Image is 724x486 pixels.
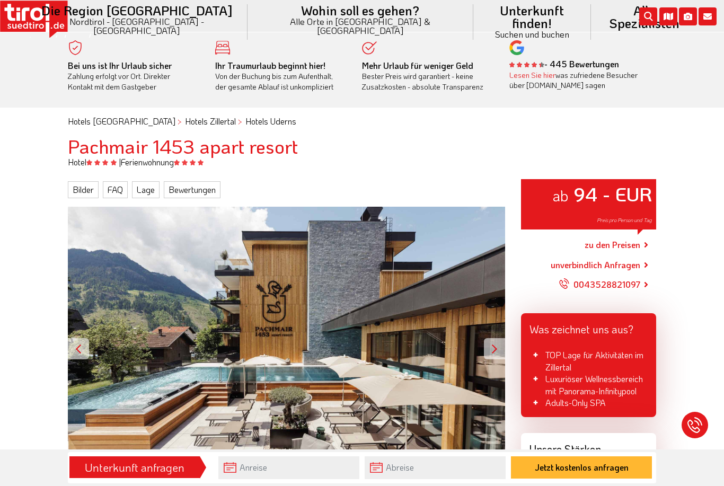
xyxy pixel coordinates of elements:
[119,156,121,167] span: |
[215,60,325,71] b: Ihr Traumurlaub beginnt hier!
[362,60,493,92] div: Bester Preis wird garantiert - keine Zusatzkosten - absolute Transparenz
[529,349,648,373] li: TOP Lage für Aktivitäten im Zillertal
[559,271,640,298] a: 0043528821097
[215,60,347,92] div: Von der Buchung bis zum Aufenthalt, der gesamte Ablauf ist unkompliziert
[521,433,656,461] div: Unsere Stärken
[362,60,473,71] b: Mehr Urlaub für weniger Geld
[365,456,506,479] input: Abreise
[529,397,648,409] li: Adults-Only SPA
[585,232,640,258] a: zu den Preisen
[573,181,652,206] strong: 94 - EUR
[132,181,160,198] a: Lage
[659,7,677,25] i: Karte öffnen
[509,58,619,69] b: - 445 Bewertungen
[60,156,664,168] div: Hotel Ferienwohnung
[68,116,175,127] a: Hotels [GEOGRAPHIC_DATA]
[245,116,296,127] a: Hotels Uderns
[68,136,656,157] h1: Pachmair 1453 apart resort
[552,185,569,205] small: ab
[509,70,641,91] div: was zufriedene Besucher über [DOMAIN_NAME] sagen
[218,456,359,479] input: Anreise
[103,181,128,198] a: FAQ
[486,30,578,39] small: Suchen und buchen
[73,458,197,476] div: Unterkunft anfragen
[679,7,697,25] i: Fotogalerie
[597,217,652,224] span: Preis pro Person und Tag
[68,60,172,71] b: Bei uns ist Ihr Urlaub sicher
[68,181,99,198] a: Bilder
[699,7,717,25] i: Kontakt
[260,17,461,35] small: Alle Orte in [GEOGRAPHIC_DATA] & [GEOGRAPHIC_DATA]
[39,17,235,35] small: Nordtirol - [GEOGRAPHIC_DATA] - [GEOGRAPHIC_DATA]
[551,259,640,271] a: unverbindlich Anfragen
[185,116,236,127] a: Hotels Zillertal
[511,456,652,479] button: Jetzt kostenlos anfragen
[68,60,199,92] div: Zahlung erfolgt vor Ort. Direkter Kontakt mit dem Gastgeber
[521,313,656,341] div: Was zeichnet uns aus?
[509,70,555,80] a: Lesen Sie hier
[164,181,220,198] a: Bewertungen
[529,373,648,397] li: Luxuriöser Wellnessbereich mit Panorama-Infinitypool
